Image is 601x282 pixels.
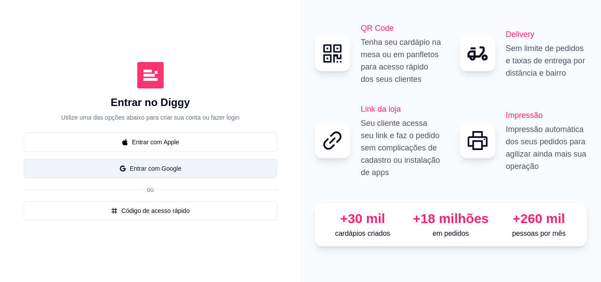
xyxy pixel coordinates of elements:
[498,228,579,239] p: pessoas por mês
[498,211,579,227] div: +260 mil
[361,36,442,85] p: Tenha seu cardápio na mesa ou em panfletos para acesso rápido dos seus clientes
[111,207,118,214] span: number
[506,109,587,121] h2: Impressão
[137,62,164,88] img: Diggy
[110,95,190,110] h1: Entrar no Diggy
[410,211,491,227] div: +18 milhões
[506,42,587,79] p: Sem limite de pedidos e taxas de entrega por distância e bairro
[506,123,587,172] p: Impressão automática dos seus pedidos para agilizar ainda mais sua operação
[361,117,442,179] p: Seu cliente acessa seu link e faz o pedido sem complicações de cadastro ou instalação de apps
[143,186,158,193] span: ou
[119,165,126,172] span: google
[121,139,128,146] span: apple
[24,201,277,220] button: numberCódigo de acesso rápido
[410,228,491,239] p: em pedidos
[61,113,239,122] p: Utilize uma das opções abaixo para criar sua conta ou fazer login
[24,159,277,178] button: googleEntrar com Google
[24,132,277,152] button: appleEntrar com Apple
[506,28,587,40] h2: Delivery
[322,211,403,227] div: +30 mil
[361,22,442,34] h2: QR Code
[322,228,403,239] p: cardápios criados
[361,103,442,115] h2: Link da loja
